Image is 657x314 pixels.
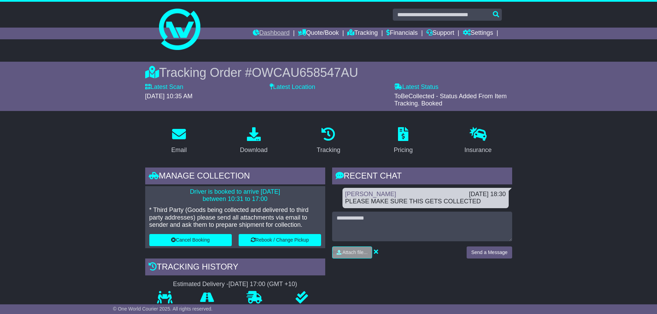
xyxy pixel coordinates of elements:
a: Pricing [389,125,417,157]
div: Manage collection [145,168,325,186]
div: Pricing [394,145,413,155]
a: Tracking [347,28,378,39]
div: RECENT CHAT [332,168,512,186]
div: Download [240,145,268,155]
a: Dashboard [253,28,290,39]
span: [DATE] 10:35 AM [145,93,193,100]
span: © One World Courier 2025. All rights reserved. [113,306,213,312]
div: [DATE] 17:00 (GMT +10) [229,281,297,288]
a: Tracking [312,125,345,157]
div: [DATE] 18:30 [469,191,506,198]
p: Driver is booked to arrive [DATE] between 10:31 to 17:00 [149,188,321,203]
div: Estimated Delivery - [145,281,325,288]
div: Email [171,145,187,155]
button: Cancel Booking [149,234,232,246]
a: Insurance [460,125,496,157]
a: Support [426,28,454,39]
button: Send a Message [467,246,512,259]
div: PLEASE MAKE SURE THIS GETS COLLECTED [345,198,506,205]
a: [PERSON_NAME] [345,191,396,197]
span: OWCAU658547AU [252,65,358,80]
span: ToBeCollected - Status Added From Item Tracking. Booked [394,93,507,107]
p: * Third Party (Goods being collected and delivered to third party addresses) please send all atta... [149,206,321,229]
div: Tracking [317,145,340,155]
label: Latest Location [270,83,315,91]
a: Settings [463,28,493,39]
a: Quote/Book [298,28,339,39]
div: Tracking history [145,259,325,277]
a: Email [167,125,191,157]
a: Download [236,125,272,157]
button: Rebook / Change Pickup [239,234,321,246]
div: Insurance [465,145,492,155]
label: Latest Scan [145,83,183,91]
a: Financials [386,28,418,39]
label: Latest Status [394,83,438,91]
div: Tracking Order # [145,65,512,80]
